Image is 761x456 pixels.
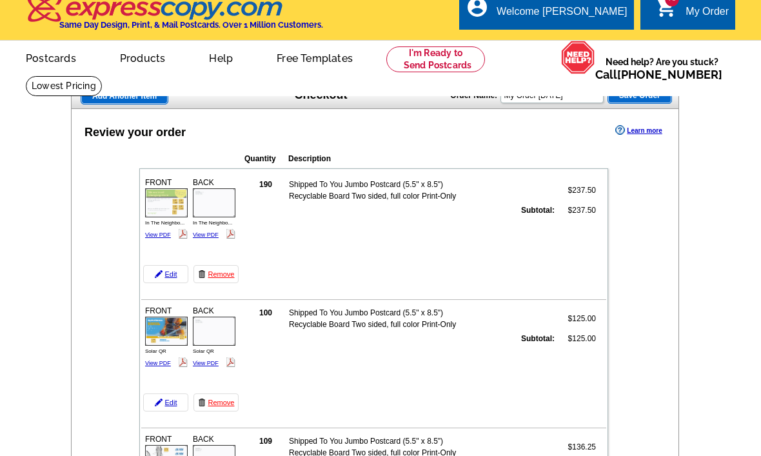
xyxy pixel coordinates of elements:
a: View PDF [193,360,219,366]
a: Edit [143,393,188,411]
a: Free Templates [256,42,373,72]
td: Shipped To You Jumbo Postcard (5.5" x 8.5") Recyclable Board Two sided, full color Print-Only [288,306,475,331]
strong: 190 [259,180,272,189]
span: Solar QR [145,348,166,354]
span: Need help? Are you stuck? [595,55,729,81]
strong: 109 [259,437,272,446]
a: View PDF [145,360,171,366]
td: $125.00 [557,332,597,345]
img: pencil-icon.gif [155,399,163,406]
strong: 100 [259,308,272,317]
img: pdf_logo.png [178,357,188,367]
a: Postcards [5,42,97,72]
div: Review your order [84,124,186,141]
div: Welcome [PERSON_NAME] [497,6,627,24]
strong: Subtotal: [521,206,555,215]
div: My Order [686,6,729,24]
th: Quantity [244,152,286,165]
img: help [561,41,595,74]
td: $237.50 [557,204,597,217]
img: small-thumb.jpg [193,188,235,217]
a: Add Another Item [81,88,168,104]
a: Help [188,42,253,72]
a: 79 shopping_cart My Order [655,4,729,20]
img: small-thumb.jpg [193,317,235,346]
td: Shipped To You Jumbo Postcard (5.5" x 8.5") Recyclable Board Two sided, full color Print-Only [288,178,475,203]
a: [PHONE_NUMBER] [617,68,722,81]
div: BACK [191,175,237,243]
a: Learn more [615,125,662,135]
img: small-thumb.jpg [145,317,188,346]
div: FRONT [143,175,190,243]
span: Call [595,68,722,81]
span: In The Neighbo... [145,220,184,226]
th: Description [288,152,524,165]
td: $125.00 [557,306,597,331]
a: Remove [193,265,239,283]
a: Same Day Design, Print, & Mail Postcards. Over 1 Million Customers. [26,5,323,30]
a: Edit [143,265,188,283]
img: pencil-icon.gif [155,270,163,278]
a: Remove [193,393,239,411]
img: trashcan-icon.gif [198,399,206,406]
img: small-thumb.jpg [145,188,188,217]
div: FRONT [143,303,190,371]
div: BACK [191,303,237,371]
a: View PDF [145,232,171,238]
strong: Subtotal: [521,334,555,343]
a: Products [99,42,186,72]
h4: Same Day Design, Print, & Mail Postcards. Over 1 Million Customers. [59,20,323,30]
td: $237.50 [557,178,597,203]
span: Solar QR [193,348,214,354]
img: pdf_logo.png [226,229,235,239]
img: trashcan-icon.gif [198,270,206,278]
img: pdf_logo.png [178,229,188,239]
span: In The Neighbo... [193,220,232,226]
a: View PDF [193,232,219,238]
img: pdf_logo.png [226,357,235,367]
